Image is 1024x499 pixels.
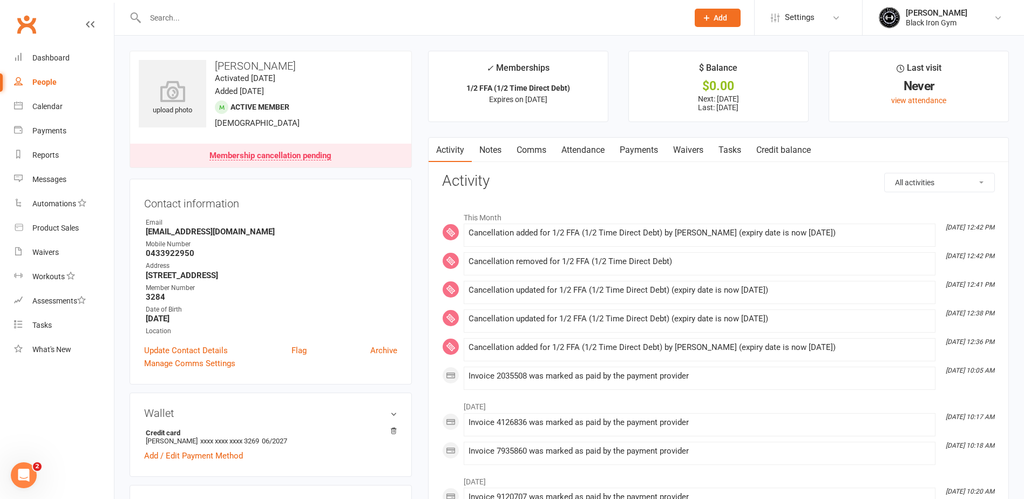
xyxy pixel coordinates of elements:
div: $0.00 [639,80,798,92]
strong: Credit card [146,429,392,437]
a: Waivers [14,240,114,265]
a: Manage Comms Settings [144,357,235,370]
i: [DATE] 12:41 PM [946,281,994,288]
span: [DEMOGRAPHIC_DATA] [215,118,300,128]
iframe: Intercom live chat [11,462,37,488]
div: Invoice 7935860 was marked as paid by the payment provider [469,447,931,456]
a: What's New [14,338,114,362]
span: Expires on [DATE] [489,95,547,104]
div: Invoice 4126836 was marked as paid by the payment provider [469,418,931,427]
a: Clubworx [13,11,40,38]
a: Dashboard [14,46,114,70]
span: 2 [33,462,42,471]
button: Add [695,9,741,27]
span: 06/2027 [262,437,287,445]
span: Settings [785,5,815,30]
div: Location [146,326,397,336]
a: Messages [14,167,114,192]
div: Never [839,80,999,92]
span: xxxx xxxx xxxx 3269 [200,437,259,445]
strong: 1/2 FFA (1/2 Time Direct Debt) [466,84,570,92]
strong: 0433922950 [146,248,397,258]
a: Calendar [14,95,114,119]
a: Comms [509,138,554,163]
li: [PERSON_NAME] [144,427,397,447]
a: Reports [14,143,114,167]
a: Payments [612,138,666,163]
i: [DATE] 12:38 PM [946,309,994,317]
a: Update Contact Details [144,344,228,357]
a: Archive [370,344,397,357]
span: Active member [230,103,289,111]
i: [DATE] 12:42 PM [946,252,994,260]
h3: Activity [442,173,995,190]
i: ✓ [486,63,493,73]
div: Payments [32,126,66,135]
a: Workouts [14,265,114,289]
input: Search... [142,10,681,25]
img: thumb_image1623296242.png [879,7,900,29]
div: Waivers [32,248,59,257]
a: Credit balance [749,138,818,163]
div: Last visit [897,61,941,80]
a: Automations [14,192,114,216]
a: Assessments [14,289,114,313]
i: [DATE] 10:18 AM [946,442,994,449]
div: Cancellation added for 1/2 FFA (1/2 Time Direct Debt) by [PERSON_NAME] (expiry date is now [DATE]) [469,228,931,238]
div: Messages [32,175,66,184]
div: Email [146,218,397,228]
div: Black Iron Gym [906,18,967,28]
div: Invoice 2035508 was marked as paid by the payment provider [469,372,931,381]
a: Flag [291,344,307,357]
a: Waivers [666,138,711,163]
a: Product Sales [14,216,114,240]
div: Memberships [486,61,550,81]
a: Activity [429,138,472,163]
h3: Contact information [144,193,397,210]
a: Tasks [14,313,114,338]
div: [PERSON_NAME] [906,8,967,18]
div: Cancellation added for 1/2 FFA (1/2 Time Direct Debt) by [PERSON_NAME] (expiry date is now [DATE]) [469,343,931,352]
a: People [14,70,114,95]
span: Add [714,14,727,22]
h3: [PERSON_NAME] [139,60,403,72]
div: Address [146,261,397,271]
div: What's New [32,345,71,354]
div: Dashboard [32,53,70,62]
h3: Wallet [144,407,397,419]
div: $ Balance [699,61,737,80]
div: Cancellation updated for 1/2 FFA (1/2 Time Direct Debt) (expiry date is now [DATE]) [469,286,931,295]
a: Tasks [711,138,749,163]
div: Mobile Number [146,239,397,249]
i: [DATE] 10:20 AM [946,488,994,495]
li: This Month [442,206,995,224]
i: [DATE] 12:36 PM [946,338,994,346]
strong: [EMAIL_ADDRESS][DOMAIN_NAME] [146,227,397,237]
div: People [32,78,57,86]
div: Cancellation removed for 1/2 FFA (1/2 Time Direct Debt) [469,257,931,266]
li: [DATE] [442,395,995,413]
a: view attendance [891,96,946,105]
strong: [STREET_ADDRESS] [146,271,397,280]
a: Attendance [554,138,612,163]
div: Reports [32,151,59,159]
div: Tasks [32,321,52,329]
strong: 3284 [146,292,397,302]
div: Date of Birth [146,305,397,315]
div: Automations [32,199,76,208]
div: Cancellation updated for 1/2 FFA (1/2 Time Direct Debt) (expiry date is now [DATE]) [469,314,931,323]
a: Notes [472,138,509,163]
div: Member Number [146,283,397,293]
time: Added [DATE] [215,86,264,96]
i: [DATE] 12:42 PM [946,224,994,231]
div: Assessments [32,296,86,305]
div: Calendar [32,102,63,111]
p: Next: [DATE] Last: [DATE] [639,95,798,112]
a: Add / Edit Payment Method [144,449,243,462]
i: [DATE] 10:17 AM [946,413,994,421]
i: [DATE] 10:05 AM [946,367,994,374]
div: upload photo [139,80,206,116]
strong: [DATE] [146,314,397,323]
div: Membership cancellation pending [209,152,331,160]
a: Payments [14,119,114,143]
